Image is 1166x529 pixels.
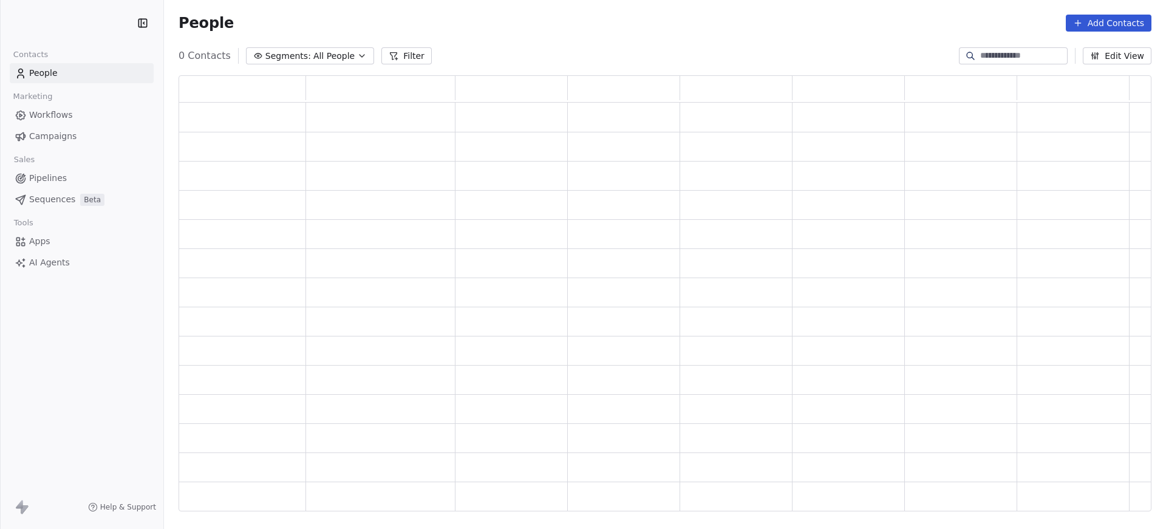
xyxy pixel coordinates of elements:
span: Help & Support [100,502,156,512]
button: Edit View [1083,47,1151,64]
span: People [179,14,234,32]
a: AI Agents [10,253,154,273]
a: SequencesBeta [10,189,154,210]
a: Help & Support [88,502,156,512]
span: Beta [80,194,104,206]
button: Filter [381,47,432,64]
span: Pipelines [29,172,67,185]
a: Apps [10,231,154,251]
span: 0 Contacts [179,49,231,63]
span: Sales [9,151,40,169]
span: Workflows [29,109,73,121]
a: Pipelines [10,168,154,188]
span: Marketing [8,87,58,106]
span: Tools [9,214,38,232]
span: All People [313,50,355,63]
span: Apps [29,235,50,248]
span: Campaigns [29,130,77,143]
span: People [29,67,58,80]
a: Workflows [10,105,154,125]
span: Contacts [8,46,53,64]
span: Segments: [265,50,311,63]
a: Campaigns [10,126,154,146]
span: Sequences [29,193,75,206]
span: AI Agents [29,256,70,269]
a: People [10,63,154,83]
button: Add Contacts [1066,15,1151,32]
